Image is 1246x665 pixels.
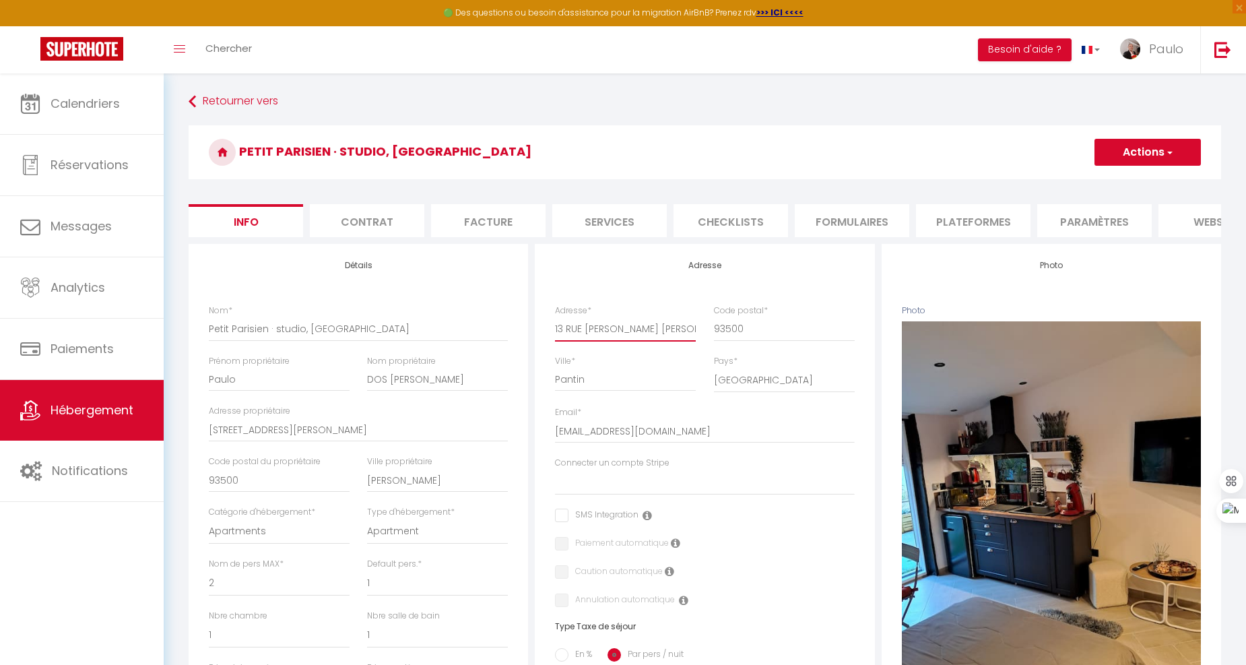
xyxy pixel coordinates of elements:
img: Super Booking [40,37,123,61]
label: Nom de pers MAX [209,558,284,571]
label: Nbre chambre [209,610,267,623]
label: Pays [714,355,737,368]
li: Formulaires [795,204,909,237]
a: Chercher [195,26,262,73]
h4: Photo [902,261,1201,270]
span: Calendriers [51,95,120,112]
li: Facture [431,204,546,237]
span: Réservations [51,156,129,173]
img: ... [1120,38,1140,59]
img: logout [1214,41,1231,58]
label: Nom propriétaire [367,355,436,368]
label: Paiement automatique [568,537,669,552]
span: Paulo [1149,40,1183,57]
label: Adresse [555,305,591,317]
span: Messages [51,218,112,234]
label: Par pers / nuit [621,648,684,663]
label: Prénom propriétaire [209,355,290,368]
span: Analytics [51,279,105,296]
a: Retourner vers [189,90,1221,114]
label: Nbre salle de bain [367,610,440,623]
li: Plateformes [916,204,1030,237]
li: Checklists [674,204,788,237]
label: Adresse propriétaire [209,405,290,418]
li: Contrat [310,204,424,237]
label: Email [555,406,581,419]
label: Caution automatique [568,565,663,580]
a: >>> ICI <<<< [756,7,804,18]
label: Photo [902,305,925,317]
button: Actions [1094,139,1201,166]
label: Ville propriétaire [367,455,432,468]
h6: Type Taxe de séjour [555,622,854,631]
label: En % [568,648,592,663]
a: ... Paulo [1110,26,1200,73]
li: Services [552,204,667,237]
span: Hébergement [51,402,133,418]
span: Chercher [205,41,252,55]
label: Nom [209,305,232,317]
label: Code postal du propriétaire [209,455,321,468]
button: Besoin d'aide ? [978,38,1072,61]
label: Connecter un compte Stripe [555,457,669,470]
span: Paiements [51,340,114,357]
span: Notifications [52,462,128,479]
label: Ville [555,355,575,368]
h4: Détails [209,261,508,270]
li: Info [189,204,303,237]
label: Default pers. [367,558,422,571]
label: Code postal [714,305,768,317]
h4: Adresse [555,261,854,270]
label: Type d'hébergement [367,506,455,519]
li: Paramètres [1037,204,1152,237]
label: Catégorie d'hébergement [209,506,315,519]
h3: Petit Parisien · studio, [GEOGRAPHIC_DATA] [189,125,1221,179]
